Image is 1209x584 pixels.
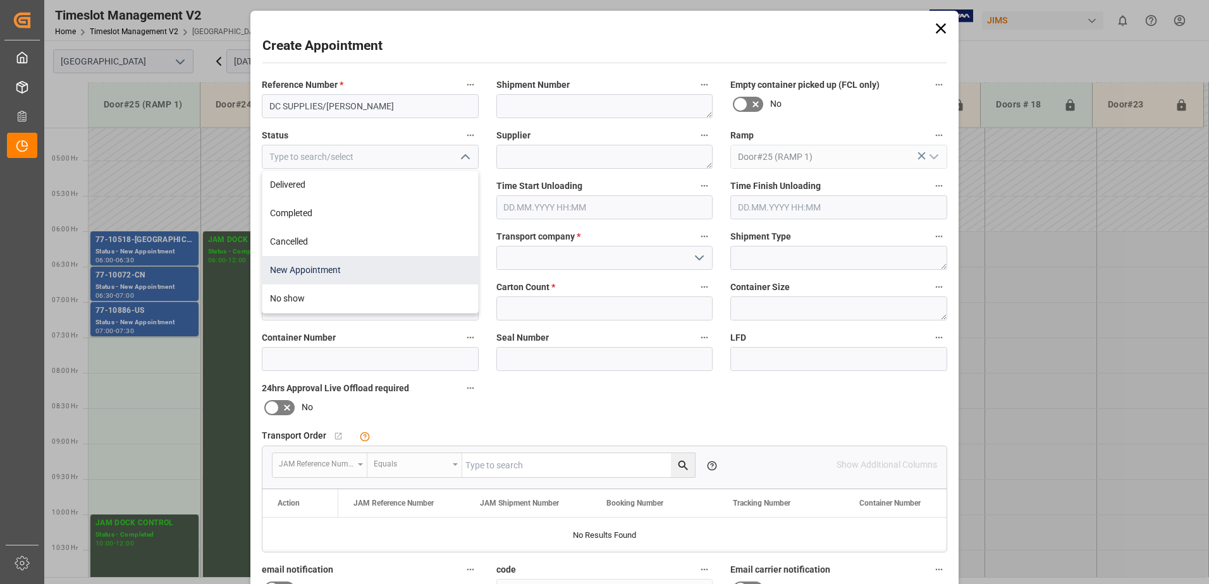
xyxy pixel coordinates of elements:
span: email notification [262,563,333,576]
input: DD.MM.YYYY HH:MM [730,195,947,219]
span: Status [262,129,288,142]
button: Ramp [931,127,947,143]
span: Shipment Number [496,78,570,92]
div: Delivered [262,171,478,199]
span: Tracking Number [733,499,790,508]
div: New Appointment [262,256,478,284]
button: Carton Count * [696,279,713,295]
span: 24hrs Approval Live Offload required [262,382,409,395]
span: No [770,97,782,111]
div: JAM Reference Number [279,455,353,470]
span: JAM Shipment Number [480,499,559,508]
input: Type to search/select [730,145,947,169]
div: Cancelled [262,228,478,256]
button: open menu [689,248,708,268]
button: Time Start Unloading [696,178,713,194]
button: Time Finish Unloading [931,178,947,194]
button: Reference Number * [462,76,479,93]
div: Equals [374,455,448,470]
div: Action [278,499,300,508]
span: Container Number [859,499,921,508]
span: Container Number [262,331,336,344]
button: Transport company * [696,228,713,245]
button: open menu [273,453,367,477]
span: Time Start Unloading [496,179,582,193]
button: close menu [455,147,474,167]
span: Transport Order [262,429,326,442]
button: 24hrs Approval Live Offload required [462,380,479,396]
span: Supplier [496,129,531,142]
button: Container Size [931,279,947,295]
input: DD.MM.YYYY HH:MM [496,195,713,219]
button: LFD [931,329,947,346]
button: search button [671,453,695,477]
button: email notification [462,561,479,578]
button: Container Number [462,329,479,346]
span: Booking Number [606,499,663,508]
button: Shipment Number [696,76,713,93]
input: Type to search/select [262,145,479,169]
h2: Create Appointment [262,36,383,56]
button: Status [462,127,479,143]
span: Ramp [730,129,754,142]
span: JAM Reference Number [353,499,434,508]
span: Container Size [730,281,790,294]
button: Email carrier notification [931,561,947,578]
button: Empty container picked up (FCL only) [931,76,947,93]
span: No [302,401,313,414]
button: Supplier [696,127,713,143]
button: open menu [367,453,462,477]
span: Shipment Type [730,230,791,243]
span: Time Finish Unloading [730,179,821,193]
span: Empty container picked up (FCL only) [730,78,880,92]
span: LFD [730,331,746,344]
span: Carton Count [496,281,555,294]
button: Seal Number [696,329,713,346]
span: Seal Number [496,331,549,344]
button: Shipment Type [931,228,947,245]
div: Completed [262,199,478,228]
div: No show [262,284,478,313]
button: open menu [923,147,942,167]
span: Transport company [496,230,580,243]
span: Email carrier notification [730,563,830,576]
span: code [496,563,516,576]
button: code [696,561,713,578]
input: Type to search [462,453,695,477]
span: Reference Number [262,78,343,92]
